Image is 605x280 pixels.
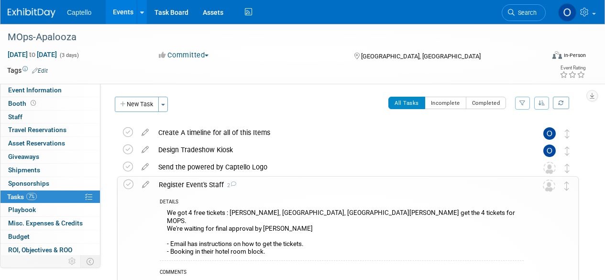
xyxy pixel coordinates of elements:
[29,100,38,107] span: Booth not reserved yet
[543,179,555,192] img: Unassigned
[8,100,38,107] span: Booth
[0,84,100,97] a: Event Information
[565,164,570,173] i: Move task
[137,163,154,171] a: edit
[155,50,212,60] button: Committed
[8,86,62,94] span: Event Information
[160,207,524,260] div: We got 4 free tickets : [PERSON_NAME], [GEOGRAPHIC_DATA], [GEOGRAPHIC_DATA][PERSON_NAME] get the ...
[0,230,100,243] a: Budget
[7,193,37,201] span: Tasks
[425,97,466,109] button: Incomplete
[565,146,570,156] i: Move task
[8,139,65,147] span: Asset Reservations
[515,9,537,16] span: Search
[7,50,57,59] span: [DATE] [DATE]
[8,153,39,160] span: Giveaways
[0,217,100,230] a: Misc. Expenses & Credits
[0,123,100,136] a: Travel Reservations
[4,29,537,46] div: MOps-Apalooza
[563,52,586,59] div: In-Person
[32,67,48,74] a: Edit
[154,124,524,141] div: Create A timeline for all of this Items
[501,50,586,64] div: Event Format
[0,164,100,177] a: Shipments
[0,137,100,150] a: Asset Reservations
[137,146,154,154] a: edit
[8,246,72,254] span: ROI, Objectives & ROO
[154,159,524,175] div: Send the powered by Captello Logo
[154,142,524,158] div: Design Tradeshow Kiosk
[558,3,576,22] img: Owen Ellison
[8,233,30,240] span: Budget
[160,199,524,207] div: DETAILS
[115,97,159,112] button: New Task
[224,182,236,189] span: 2
[0,177,100,190] a: Sponsorships
[0,150,100,163] a: Giveaways
[8,166,40,174] span: Shipments
[565,129,570,138] i: Move task
[8,8,55,18] img: ExhibitDay
[154,177,524,193] div: Register Event's Staff
[361,53,481,60] span: [GEOGRAPHIC_DATA], [GEOGRAPHIC_DATA]
[502,4,546,21] a: Search
[28,51,37,58] span: to
[137,180,154,189] a: edit
[59,52,79,58] span: (3 days)
[0,111,100,123] a: Staff
[553,97,569,109] a: Refresh
[0,244,100,257] a: ROI, Objectives & ROO
[560,66,585,70] div: Event Rating
[8,179,49,187] span: Sponsorships
[67,9,91,16] span: Captello
[8,113,22,121] span: Staff
[0,190,100,203] a: Tasks7%
[0,97,100,110] a: Booth
[64,255,81,268] td: Personalize Event Tab Strip
[137,128,154,137] a: edit
[26,193,37,200] span: 7%
[0,203,100,216] a: Playbook
[388,97,425,109] button: All Tasks
[564,181,569,190] i: Move task
[81,255,100,268] td: Toggle Event Tabs
[7,66,48,75] td: Tags
[8,219,83,227] span: Misc. Expenses & Credits
[543,127,556,140] img: Owen Ellison
[8,206,36,213] span: Playbook
[8,126,66,134] span: Travel Reservations
[543,145,556,157] img: Owen Ellison
[543,162,556,174] img: Unassigned
[466,97,506,109] button: Completed
[160,268,524,278] div: COMMENTS
[552,51,562,59] img: Format-Inperson.png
